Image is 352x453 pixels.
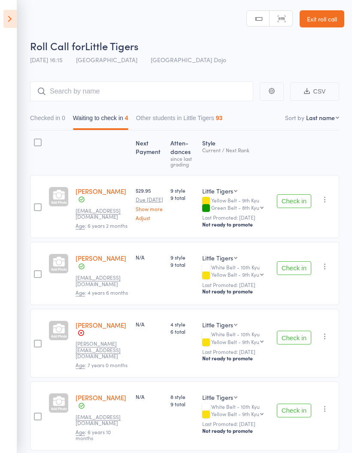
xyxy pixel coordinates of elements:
[211,339,259,344] div: Yellow Belt - 9th Kyu
[170,320,195,328] span: 4 style
[202,331,270,346] div: White Belt - 10th Kyu
[76,320,126,329] a: [PERSON_NAME]
[136,187,164,220] div: $29.95
[216,115,223,121] div: 93
[300,10,344,27] a: Exit roll call
[211,272,259,277] div: Yellow Belt - 9th Kyu
[76,55,137,64] span: [GEOGRAPHIC_DATA]
[30,55,63,64] span: [DATE] 16:15
[170,393,195,400] span: 8 style
[277,194,311,208] button: Check in
[202,221,270,228] div: Not ready to promote
[277,261,311,275] button: Check in
[136,320,164,328] div: N/A
[202,187,233,195] div: Little Tigers
[76,289,128,296] span: : 4 years 6 months
[76,222,127,230] span: : 6 years 2 months
[30,82,253,101] input: Search by name
[170,254,195,261] span: 9 style
[132,134,167,171] div: Next Payment
[73,110,128,130] button: Waiting to check in4
[30,110,65,130] button: Checked in0
[170,187,195,194] span: 9 style
[30,39,85,53] span: Roll Call for
[202,349,270,355] small: Last Promoted: [DATE]
[290,82,339,101] button: CSV
[136,393,164,400] div: N/A
[202,355,270,362] div: Not ready to promote
[202,254,233,262] div: Little Tigers
[136,254,164,261] div: N/A
[211,411,259,417] div: Yellow Belt - 9th Kyu
[199,134,273,171] div: Style
[202,282,270,288] small: Last Promoted: [DATE]
[170,328,195,335] span: 6 total
[76,414,129,426] small: laura_thomas87@hotmail.com
[76,393,126,402] a: [PERSON_NAME]
[76,208,129,220] small: henriandjun@gmail.com
[76,428,111,441] span: : 6 years 10 months
[202,264,270,279] div: White Belt - 10th Kyu
[170,400,195,408] span: 9 total
[136,206,164,211] a: Show more
[202,421,270,427] small: Last Promoted: [DATE]
[76,187,126,196] a: [PERSON_NAME]
[76,275,129,287] small: robjohnston911@hotmail.com
[76,341,129,359] small: Leigh_lean@hotmail.com
[151,55,226,64] span: [GEOGRAPHIC_DATA] Dojo
[202,214,270,220] small: Last Promoted: [DATE]
[277,331,311,344] button: Check in
[76,361,127,369] span: : 7 years 0 months
[136,110,223,130] button: Other students in Little Tigers93
[202,393,233,402] div: Little Tigers
[170,261,195,268] span: 9 total
[202,320,233,329] div: Little Tigers
[125,115,128,121] div: 4
[306,113,335,122] div: Last name
[202,147,270,153] div: Current / Next Rank
[202,427,270,434] div: Not ready to promote
[62,115,65,121] div: 0
[136,196,164,202] small: Due [DATE]
[202,288,270,295] div: Not ready to promote
[202,404,270,418] div: White Belt - 10th Kyu
[167,134,199,171] div: Atten­dances
[136,215,164,220] a: Adjust
[211,205,259,210] div: Green Belt - 8th Kyu
[170,194,195,201] span: 9 total
[76,254,126,263] a: [PERSON_NAME]
[170,156,195,167] div: since last grading
[277,404,311,417] button: Check in
[202,197,270,212] div: Yellow Belt - 9th Kyu
[85,39,139,53] span: Little Tigers
[285,113,304,122] label: Sort by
